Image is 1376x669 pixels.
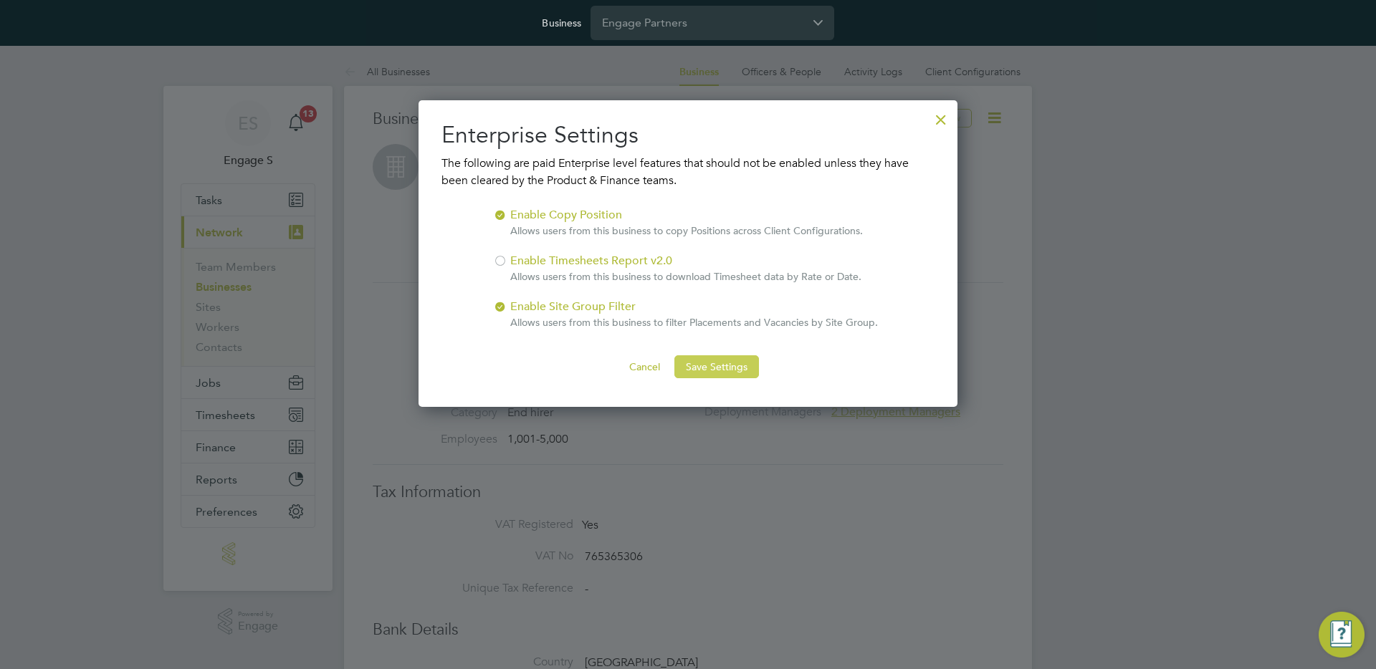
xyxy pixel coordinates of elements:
[510,269,861,284] p: Allows users from this business to download Timesheet data by Rate or Date.
[510,315,878,329] p: Allows users from this business to filter Placements and Vacancies by Site Group.
[510,252,861,284] div: Enable Timesheets Report v2.0
[542,16,581,29] label: Business
[441,155,935,189] p: The following are paid Enterprise level features that should not be enabled unless they have been...
[441,120,935,150] h2: Enterprise Settings
[510,223,863,238] p: Allows users from this business to copy Positions across Client Configurations.
[510,298,878,329] div: Enable Site Group Filter
[510,206,863,238] div: Enable Copy Position
[1319,612,1365,658] button: Engage Resource Center
[618,355,672,378] button: Cancel
[674,355,759,378] button: Save Settings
